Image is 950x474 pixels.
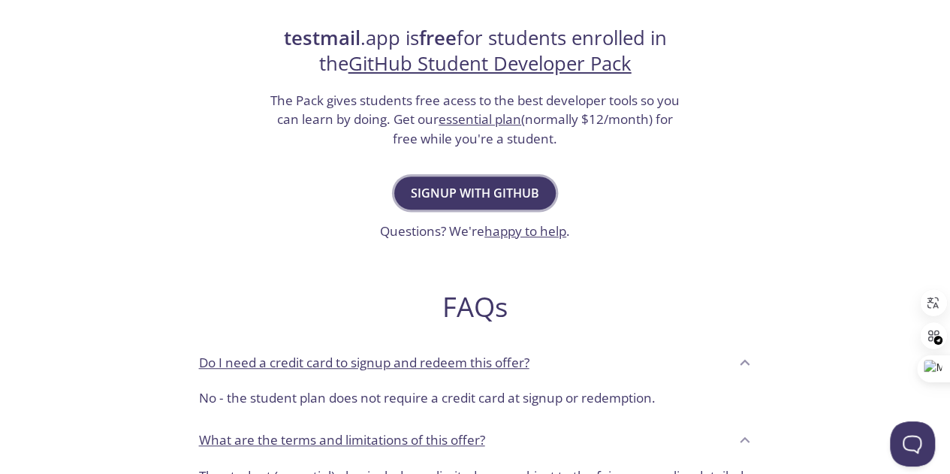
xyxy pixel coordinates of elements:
button: Signup with GitHub [394,177,556,210]
div: What are the terms and limitations of this offer? [187,420,764,460]
div: Do I need a credit card to signup and redeem this offer? [187,382,764,420]
a: happy to help [484,222,566,240]
h3: The Pack gives students free acess to the best developer tools so you can learn by doing. Get our... [269,91,682,149]
h2: .app is for students enrolled in the [269,26,682,77]
h2: FAQs [187,290,764,324]
strong: testmail [284,25,360,51]
div: Do I need a credit card to signup and redeem this offer? [187,342,764,382]
p: What are the terms and limitations of this offer? [199,430,485,450]
h3: Questions? We're . [380,222,570,241]
p: Do I need a credit card to signup and redeem this offer? [199,353,529,373]
iframe: Help Scout Beacon - Open [890,421,935,466]
strong: free [419,25,457,51]
span: Signup with GitHub [411,183,539,204]
a: essential plan [439,110,521,128]
a: GitHub Student Developer Pack [348,50,632,77]
p: No - the student plan does not require a credit card at signup or redemption. [199,388,752,408]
